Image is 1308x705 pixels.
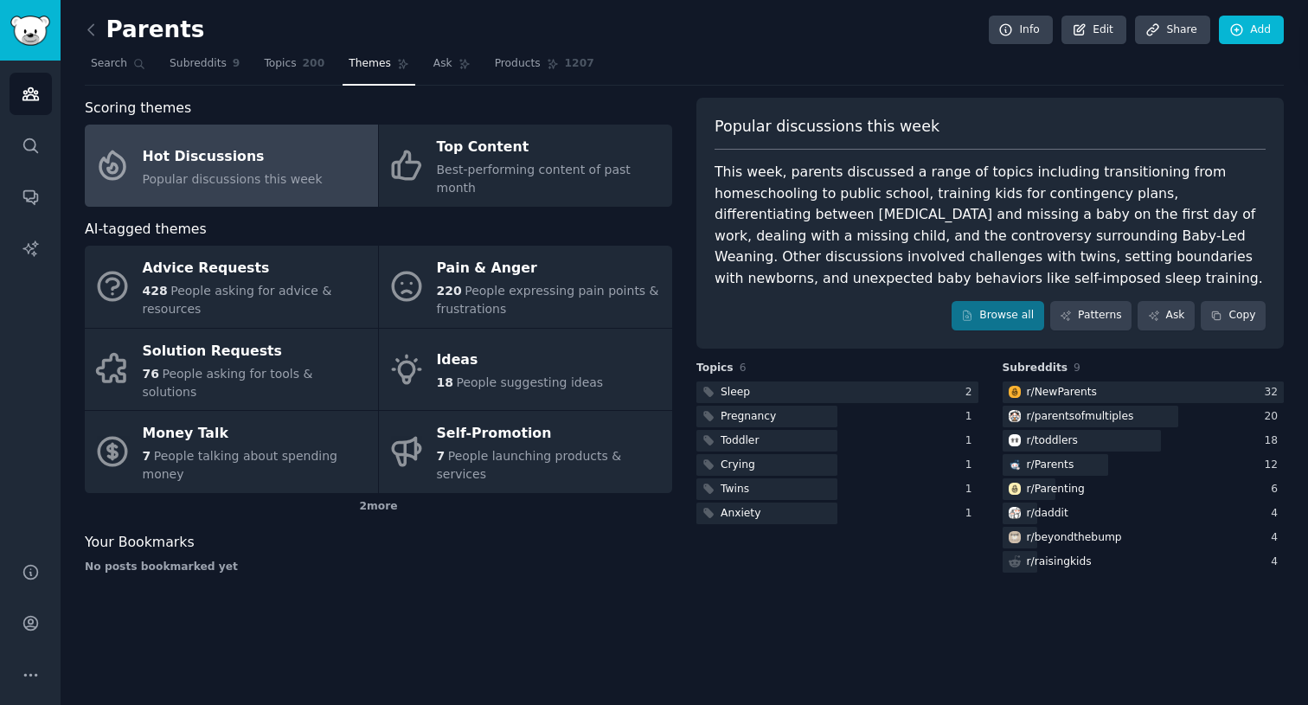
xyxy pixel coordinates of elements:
[965,433,978,449] div: 1
[170,56,227,72] span: Subreddits
[696,454,978,476] a: Crying1
[1027,409,1134,425] div: r/ parentsofmultiples
[143,420,369,448] div: Money Talk
[1009,458,1021,471] img: Parents
[1003,361,1068,376] span: Subreddits
[696,381,978,403] a: Sleep2
[1219,16,1284,45] a: Add
[349,56,391,72] span: Themes
[437,375,453,389] span: 18
[1050,301,1132,330] a: Patterns
[696,430,978,452] a: Toddler1
[1003,478,1285,500] a: Parentingr/Parenting6
[379,246,672,328] a: Pain & Anger220People expressing pain points & frustrations
[91,56,127,72] span: Search
[1271,554,1284,570] div: 4
[1271,506,1284,522] div: 4
[740,362,747,374] span: 6
[721,433,759,449] div: Toddler
[696,478,978,500] a: Twins1
[1201,301,1266,330] button: Copy
[437,163,631,195] span: Best-performing content of past month
[427,50,477,86] a: Ask
[85,329,378,411] a: Solution Requests76People asking for tools & solutions
[565,56,594,72] span: 1207
[85,98,191,119] span: Scoring themes
[495,56,541,72] span: Products
[1271,530,1284,546] div: 4
[1264,409,1284,425] div: 20
[85,411,378,493] a: Money Talk7People talking about spending money
[1009,507,1021,519] img: daddit
[85,493,672,521] div: 2 more
[343,50,415,86] a: Themes
[379,329,672,411] a: Ideas18People suggesting ideas
[1027,506,1068,522] div: r/ daddit
[1009,386,1021,398] img: NewParents
[696,361,734,376] span: Topics
[233,56,240,72] span: 9
[1009,434,1021,446] img: toddlers
[85,532,195,554] span: Your Bookmarks
[965,482,978,497] div: 1
[489,50,600,86] a: Products1207
[1061,16,1126,45] a: Edit
[965,385,978,401] div: 2
[437,420,664,448] div: Self-Promotion
[721,385,750,401] div: Sleep
[143,449,151,463] span: 7
[1003,454,1285,476] a: Parentsr/Parents12
[715,116,939,138] span: Popular discussions this week
[1074,362,1080,374] span: 9
[437,255,664,283] div: Pain & Anger
[437,449,446,463] span: 7
[1264,458,1284,473] div: 12
[143,255,369,283] div: Advice Requests
[85,560,672,575] div: No posts bookmarked yet
[163,50,246,86] a: Subreddits9
[143,284,168,298] span: 428
[1027,530,1122,546] div: r/ beyondthebump
[433,56,452,72] span: Ask
[143,284,332,316] span: People asking for advice & resources
[379,125,672,207] a: Top ContentBest-performing content of past month
[264,56,296,72] span: Topics
[437,284,659,316] span: People expressing pain points & frustrations
[1264,433,1284,449] div: 18
[989,16,1053,45] a: Info
[952,301,1044,330] a: Browse all
[85,16,204,44] h2: Parents
[437,347,604,375] div: Ideas
[1027,385,1098,401] div: r/ NewParents
[1009,531,1021,543] img: beyondthebump
[1135,16,1209,45] a: Share
[85,125,378,207] a: Hot DiscussionsPopular discussions this week
[721,506,760,522] div: Anxiety
[1003,381,1285,403] a: NewParentsr/NewParents32
[456,375,603,389] span: People suggesting ideas
[1027,433,1078,449] div: r/ toddlers
[85,219,207,240] span: AI-tagged themes
[1271,482,1284,497] div: 6
[303,56,325,72] span: 200
[1009,410,1021,422] img: parentsofmultiples
[1009,483,1021,495] img: Parenting
[1138,301,1195,330] a: Ask
[258,50,330,86] a: Topics200
[1003,406,1285,427] a: parentsofmultiplesr/parentsofmultiples20
[437,134,664,162] div: Top Content
[143,143,323,170] div: Hot Discussions
[696,503,978,524] a: Anxiety1
[379,411,672,493] a: Self-Promotion7People launching products & services
[965,506,978,522] div: 1
[437,284,462,298] span: 220
[1003,430,1285,452] a: toddlersr/toddlers18
[721,458,755,473] div: Crying
[143,172,323,186] span: Popular discussions this week
[10,16,50,46] img: GummySearch logo
[85,50,151,86] a: Search
[1027,554,1092,570] div: r/ raisingkids
[143,367,159,381] span: 76
[143,449,337,481] span: People talking about spending money
[715,162,1266,289] div: This week, parents discussed a range of topics including transitioning from homeschooling to publ...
